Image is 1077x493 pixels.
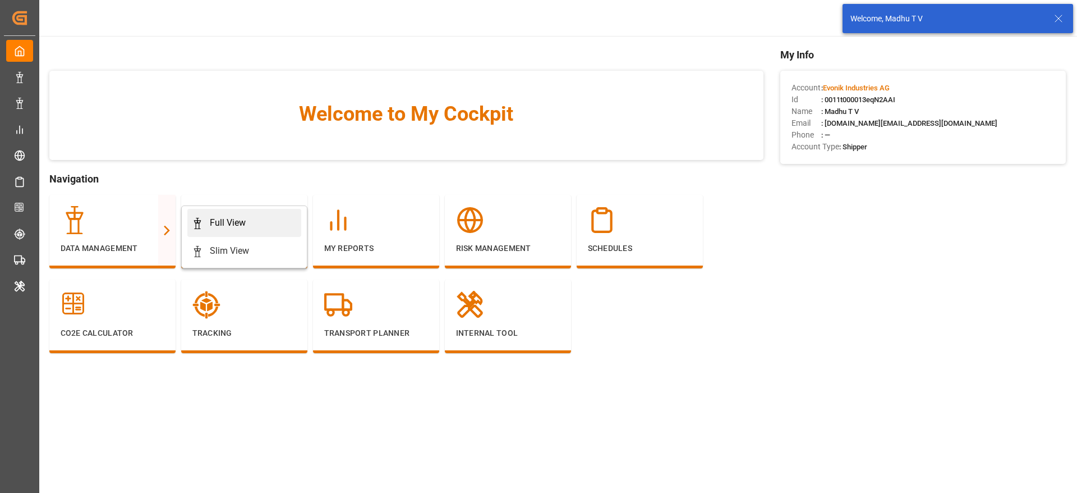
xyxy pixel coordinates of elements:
[821,119,997,127] span: : [DOMAIN_NAME][EMAIL_ADDRESS][DOMAIN_NAME]
[72,99,741,129] span: Welcome to My Cockpit
[791,106,821,117] span: Name
[61,243,164,254] p: Data Management
[49,171,763,186] span: Navigation
[187,237,301,265] a: Slim View
[791,129,821,141] span: Phone
[839,143,867,151] span: : Shipper
[791,117,821,129] span: Email
[821,95,895,104] span: : 0011t000013eqN2AAI
[61,327,164,339] p: CO2e Calculator
[588,243,692,254] p: Schedules
[791,94,821,106] span: Id
[187,209,301,237] a: Full View
[210,244,249,258] div: Slim View
[456,243,560,254] p: Risk Management
[791,141,839,153] span: Account Type
[780,47,1066,62] span: My Info
[823,84,890,92] span: Evonik Industries AG
[324,327,428,339] p: Transport Planner
[850,13,1043,25] div: Welcome, Madhu T V
[456,327,560,339] p: Internal Tool
[821,131,830,139] span: : —
[192,327,296,339] p: Tracking
[324,243,428,254] p: My Reports
[821,107,859,116] span: : Madhu T V
[210,216,246,230] div: Full View
[821,84,890,92] span: :
[791,82,821,94] span: Account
